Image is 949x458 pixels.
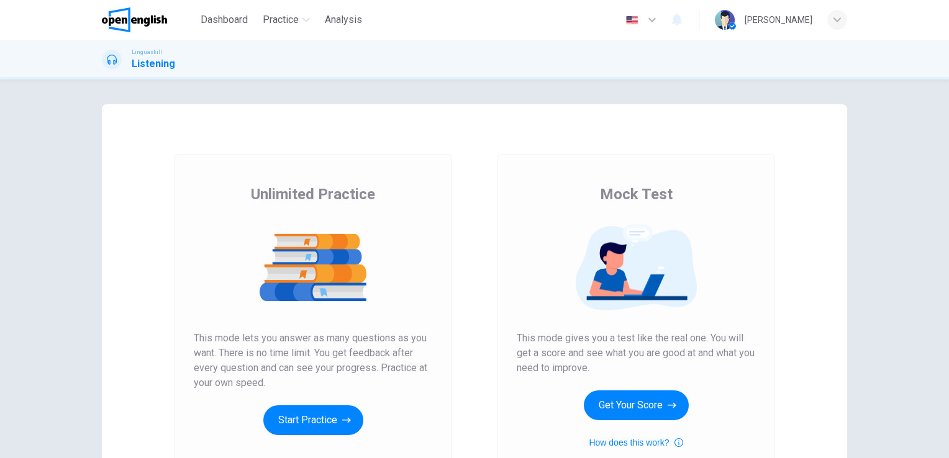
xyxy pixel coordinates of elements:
button: How does this work? [589,435,683,450]
div: [PERSON_NAME] [745,12,812,27]
span: Mock Test [600,184,673,204]
a: OpenEnglish logo [102,7,196,32]
span: This mode gives you a test like the real one. You will get a score and see what you are good at a... [517,331,755,375]
button: Dashboard [196,9,253,31]
span: Linguaskill [132,48,162,56]
h1: Listening [132,56,175,71]
button: Get Your Score [584,390,689,420]
span: Practice [263,12,299,27]
button: Start Practice [263,405,363,435]
img: en [624,16,640,25]
img: Profile picture [715,10,735,30]
span: Unlimited Practice [251,184,375,204]
img: OpenEnglish logo [102,7,167,32]
button: Practice [258,9,315,31]
span: This mode lets you answer as many questions as you want. There is no time limit. You get feedback... [194,331,432,390]
button: Analysis [320,9,367,31]
span: Analysis [325,12,362,27]
span: Dashboard [201,12,248,27]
